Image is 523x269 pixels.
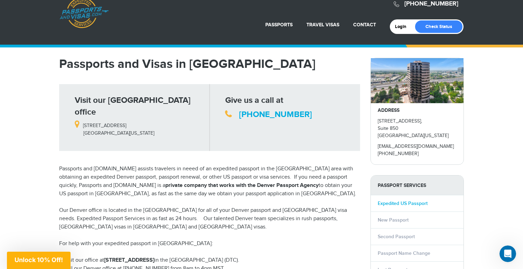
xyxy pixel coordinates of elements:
a: New Passport [378,217,409,223]
a: Expedited US Passport [378,200,428,206]
p: Passports and [DOMAIN_NAME] assists travelers in neeed of an expedited passport in the [GEOGRAPHI... [59,165,360,198]
a: Passports [265,22,293,28]
p: [STREET_ADDRESS], Suite 850 [GEOGRAPHIC_DATA][US_STATE] [378,118,457,140]
a: [EMAIL_ADDRESS][DOMAIN_NAME] [378,144,454,149]
span: Unlock 10% Off! [15,256,63,263]
p: Our Denver office is located in the [GEOGRAPHIC_DATA] for all of your Denver passport and [GEOGRA... [59,206,360,231]
p: [PHONE_NUMBER] [378,150,457,158]
p: For help with your expedited passport in [GEOGRAPHIC_DATA]: [59,240,360,248]
a: Travel Visas [306,22,339,28]
iframe: Intercom live chat [499,245,516,262]
a: Contact [353,22,376,28]
a: [PHONE_NUMBER] [239,109,312,119]
strong: PASSPORT SERVICES [371,176,464,195]
strong: private company that works with the Denver Passport Agency [165,182,319,189]
strong: [STREET_ADDRESS] [104,257,154,263]
strong: ADDRESS [378,107,400,113]
img: passportsandvisas_denver_5251_dtc_parkway_-_28de80_-_029b8f063c7946511503b0bb3931d518761db640.jpg [371,58,464,103]
p: [STREET_ADDRESS] [GEOGRAPHIC_DATA][US_STATE] [75,118,204,137]
a: Login [395,24,411,29]
strong: Visit our [GEOGRAPHIC_DATA] office [75,95,191,117]
div: Unlock 10% Off! [7,252,71,269]
a: Check Status [415,20,462,33]
strong: Give us a call at [225,95,283,105]
a: Second Passport [378,234,415,240]
a: Passport Name Change [378,250,430,256]
h1: Passports and Visas in [GEOGRAPHIC_DATA] [59,58,360,70]
li: Visit our office at in the [GEOGRAPHIC_DATA] (DTC). [59,256,360,264]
